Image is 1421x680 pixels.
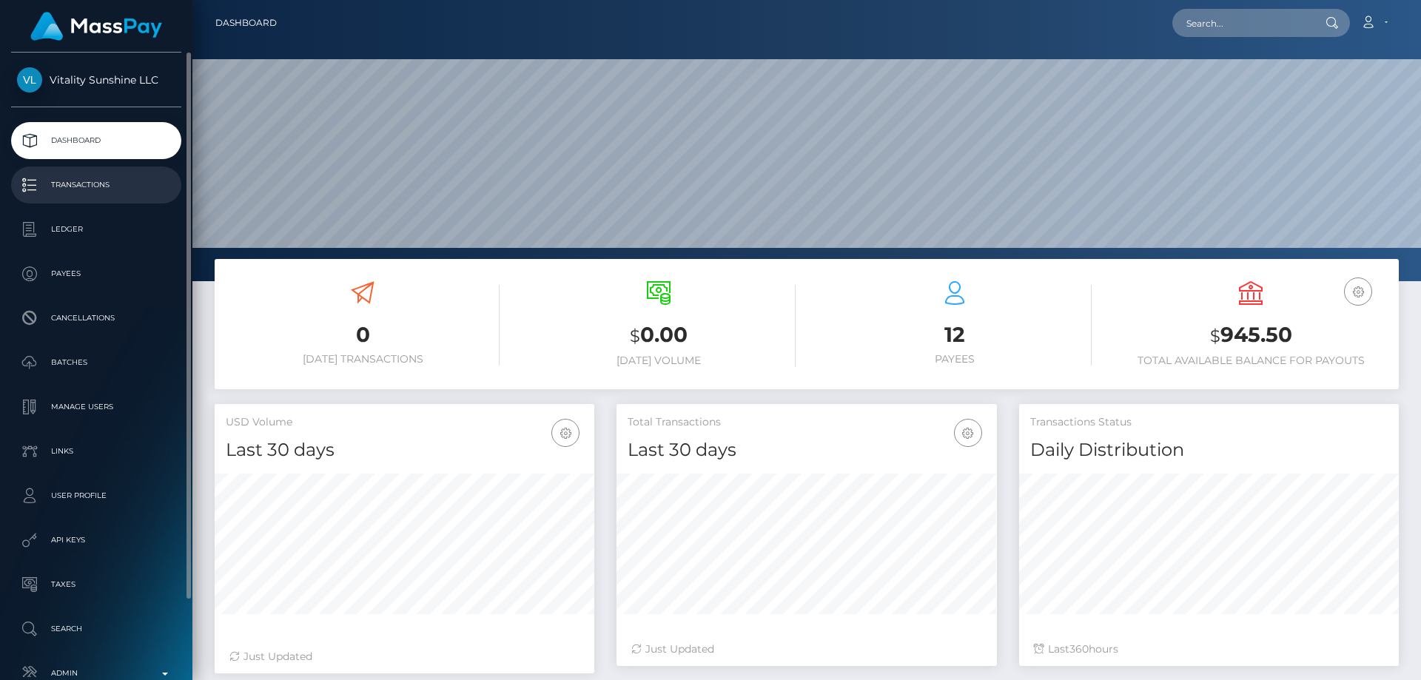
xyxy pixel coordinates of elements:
[818,353,1092,366] h6: Payees
[17,174,175,196] p: Transactions
[17,440,175,462] p: Links
[17,618,175,640] p: Search
[11,566,181,603] a: Taxes
[11,522,181,559] a: API Keys
[631,642,981,657] div: Just Updated
[17,129,175,152] p: Dashboard
[1114,320,1388,351] h3: 945.50
[11,300,181,337] a: Cancellations
[17,307,175,329] p: Cancellations
[17,263,175,285] p: Payees
[11,388,181,425] a: Manage Users
[226,320,500,349] h3: 0
[522,354,796,367] h6: [DATE] Volume
[628,437,985,463] h4: Last 30 days
[17,67,42,92] img: Vitality Sunshine LLC
[17,529,175,551] p: API Keys
[11,211,181,248] a: Ledger
[1114,354,1388,367] h6: Total Available Balance for Payouts
[226,353,500,366] h6: [DATE] Transactions
[11,344,181,381] a: Batches
[1034,642,1384,657] div: Last hours
[1172,9,1311,37] input: Search...
[11,433,181,470] a: Links
[630,326,640,346] small: $
[1030,415,1388,430] h5: Transactions Status
[11,122,181,159] a: Dashboard
[30,12,162,41] img: MassPay Logo
[226,415,583,430] h5: USD Volume
[11,166,181,203] a: Transactions
[17,573,175,596] p: Taxes
[11,73,181,87] span: Vitality Sunshine LLC
[226,437,583,463] h4: Last 30 days
[17,351,175,374] p: Batches
[628,415,985,430] h5: Total Transactions
[229,649,580,664] div: Just Updated
[17,396,175,418] p: Manage Users
[215,7,277,38] a: Dashboard
[17,485,175,507] p: User Profile
[1210,326,1220,346] small: $
[11,477,181,514] a: User Profile
[17,218,175,240] p: Ledger
[522,320,796,351] h3: 0.00
[818,320,1092,349] h3: 12
[11,255,181,292] a: Payees
[1069,642,1089,656] span: 360
[1030,437,1388,463] h4: Daily Distribution
[11,610,181,647] a: Search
